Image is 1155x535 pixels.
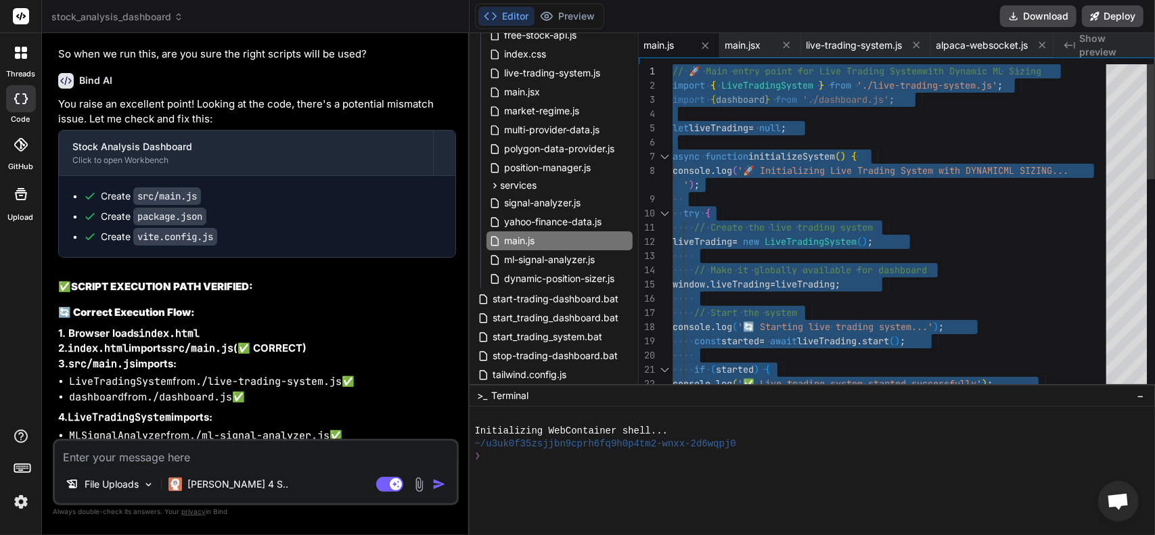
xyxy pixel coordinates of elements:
[68,357,135,371] code: src/main.js
[72,155,420,166] div: Click to open Workbench
[196,375,342,388] code: ./live-trading-system.js
[101,189,201,203] div: Create
[492,367,568,383] span: tailwind.config.js
[759,122,781,134] span: null
[12,114,30,125] label: code
[639,206,655,220] div: 10
[673,278,705,290] span: window
[639,220,655,235] div: 11
[501,179,537,192] span: services
[503,84,542,100] span: main.jsx
[133,187,201,205] code: src/main.js
[133,208,206,225] code: package.json
[936,39,1028,52] span: alpaca-websocket.js
[732,164,738,177] span: (
[889,93,894,106] span: ;
[710,164,716,177] span: .
[656,206,674,220] div: Click to collapse the range.
[639,363,655,377] div: 21
[694,221,873,233] span: // Create the live trading system
[166,342,233,355] code: src/main.js
[8,212,34,223] label: Upload
[710,93,716,106] span: {
[411,477,427,492] img: attachment
[503,65,602,81] span: live-trading-system.js
[721,335,759,347] span: started
[187,478,288,491] p: [PERSON_NAME] 4 S..
[503,271,616,287] span: dynamic-position-sizer.js
[862,335,889,347] span: start
[705,150,748,162] span: function
[503,252,597,268] span: ml-signal-analyzer.js
[673,65,922,77] span: // 🚀 Main entry point for Live Trading System
[475,450,482,463] span: ❯
[639,377,655,391] div: 22
[738,377,982,390] span: '✅ Live trading system started successfully'
[503,141,616,157] span: polygon-data-provider.js
[101,230,217,243] div: Create
[68,342,129,355] code: index.html
[673,93,705,106] span: import
[689,179,694,191] span: )
[732,377,738,390] span: (
[807,39,903,52] span: live-trading-system.js
[857,335,862,347] span: .
[9,490,32,513] img: settings
[716,93,765,106] span: dashboard
[492,310,620,326] span: start_trading_dashboard.bat
[900,335,905,347] span: ;
[716,363,754,375] span: started
[705,207,710,219] span: {
[894,335,900,347] span: )
[748,150,835,162] span: initializeSystem
[1098,481,1139,521] a: Open chat
[69,429,166,442] code: MLSignalAnalyzer
[503,195,583,211] span: signal-analyzer.js
[492,389,529,402] span: Terminal
[503,233,537,249] span: main.js
[710,363,716,375] span: (
[58,411,212,423] strong: 4. imports:
[503,27,579,43] span: free-stock-api.js
[781,122,786,134] span: ;
[639,320,655,334] div: 18
[689,122,748,134] span: liveTrading
[139,327,200,340] code: index.html
[673,377,710,390] span: console
[639,292,655,306] div: 16
[639,249,655,263] div: 13
[732,321,738,333] span: (
[639,263,655,277] div: 14
[710,321,716,333] span: .
[819,79,824,91] span: }
[639,348,655,363] div: 20
[889,335,894,347] span: (
[475,425,669,438] span: Initializing WebContainer shell...
[683,179,689,191] span: '
[133,228,217,246] code: vite.config.js
[639,334,655,348] div: 19
[725,39,761,52] span: main.jsx
[933,321,938,333] span: )
[639,64,655,78] div: 1
[147,390,232,404] code: ./dashboard.js
[997,79,1003,91] span: ;
[738,164,1003,177] span: '🚀 Initializing Live Trading System with DYNAMIC
[69,375,173,388] code: LiveTradingSystem
[770,335,797,347] span: await
[58,327,200,340] strong: 1. Browser loads
[922,65,1041,77] span: with Dynamic ML Sizing
[503,160,593,176] span: position-manager.js
[639,78,655,93] div: 2
[857,235,862,248] span: (
[79,74,112,87] h6: Bind AI
[475,438,736,450] span: ~/u3uk0f35zsjjbn9cprh6fq9h0p4tm2-wnxx-2d6wqpj0
[656,149,674,164] div: Click to collapse the range.
[535,7,601,26] button: Preview
[69,390,456,405] li: from ✅
[738,321,933,333] span: '🔄 Starting live trading system...'
[639,192,655,206] div: 9
[673,321,710,333] span: console
[754,363,759,375] span: )
[492,291,620,307] span: start-trading-dashboard.bat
